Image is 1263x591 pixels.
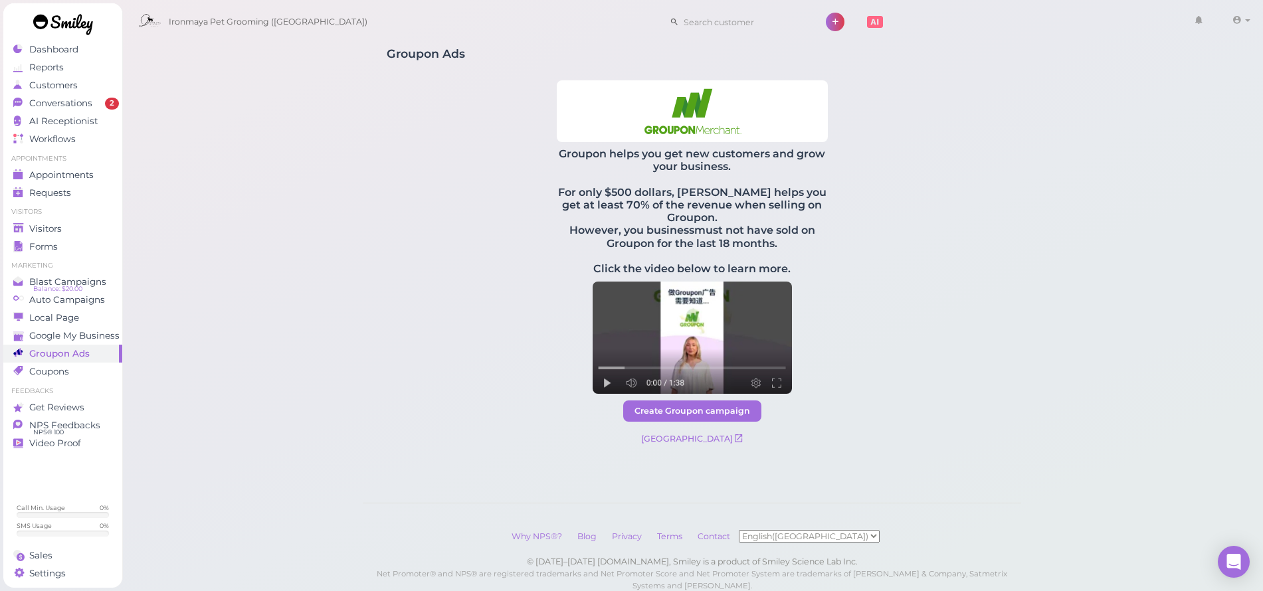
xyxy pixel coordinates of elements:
[3,309,122,327] a: Local Page
[3,398,122,416] a: Get Reviews
[3,76,122,94] a: Customers
[29,312,79,323] span: Local Page
[29,98,92,109] span: Conversations
[29,438,81,449] span: Video Proof
[387,47,465,60] h1: Groupon Ads
[363,556,1021,568] div: © [DATE]–[DATE] [DOMAIN_NAME], Smiley is a product of Smiley Science Lab Inc.
[29,294,105,305] span: Auto Campaigns
[1218,546,1250,578] div: Open Intercom Messenger
[605,531,648,541] a: Privacy
[3,184,122,202] a: Requests
[571,531,603,541] a: Blog
[3,416,122,434] a: NPS Feedbacks NPS® 100
[29,62,64,73] span: Reports
[623,400,761,422] a: Create Groupon campaign
[3,220,122,238] a: Visitors
[17,503,65,512] div: Call Min. Usage
[17,521,52,530] div: SMS Usage
[3,261,122,270] li: Marketing
[607,224,815,249] b: must not have sold on Groupon for the last 18 months
[169,3,367,41] span: Ironmaya Pet Grooming ([GEOGRAPHIC_DATA])
[691,531,739,541] a: Contact
[29,348,90,359] span: Groupon Ads
[3,94,122,112] a: Conversations 2
[29,420,100,431] span: NPS Feedbacks
[29,44,78,55] span: Dashboard
[3,273,122,291] a: Blast Campaigns Balance: $20.00
[377,569,1007,590] small: Net Promoter® and NPS® are registered trademarks and Net Promoter Score and Net Promoter System a...
[29,276,106,288] span: Blast Campaigns
[29,402,84,413] span: Get Reviews
[3,154,122,163] li: Appointments
[3,41,122,58] a: Dashboard
[100,521,109,530] div: 0 %
[100,503,109,512] div: 0 %
[105,98,119,110] span: 2
[557,147,828,275] h4: Groupon helps you get new customers and grow your business. For only $500 dollars, [PERSON_NAME] ...
[3,345,122,363] a: Groupon Ads
[3,547,122,564] a: Sales
[3,291,122,309] a: Auto Campaigns
[650,531,689,541] a: Terms
[636,80,748,142] img: groupon-merchant-logo-rgb-0b9eec04e3b1b3aca0cf775ee5ea71af.svg
[505,531,569,541] a: Why NPS®?
[29,169,94,181] span: Appointments
[3,363,122,380] a: Coupons
[3,58,122,76] a: Reports
[3,434,122,452] a: Video Proof
[630,428,755,450] a: [GEOGRAPHIC_DATA]
[679,11,808,33] input: Search customer
[3,207,122,216] li: Visitors
[29,330,120,341] span: Google My Business
[29,241,58,252] span: Forms
[593,282,792,394] img: ads-groupon-46d8e7b5e1864cb7b4df06b5e3560c60.jpg
[29,80,78,91] span: Customers
[29,366,69,377] span: Coupons
[3,112,122,130] a: AI Receptionist
[3,386,122,396] li: Feedbacks
[3,130,122,148] a: Workflows
[29,116,98,127] span: AI Receptionist
[3,238,122,256] a: Forms
[29,550,52,561] span: Sales
[33,427,64,438] span: NPS® 100
[29,223,62,234] span: Visitors
[3,166,122,184] a: Appointments
[29,133,76,145] span: Workflows
[33,284,82,294] span: Balance: $20.00
[3,327,122,345] a: Google My Business
[29,568,66,579] span: Settings
[29,187,71,199] span: Requests
[3,564,122,582] a: Settings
